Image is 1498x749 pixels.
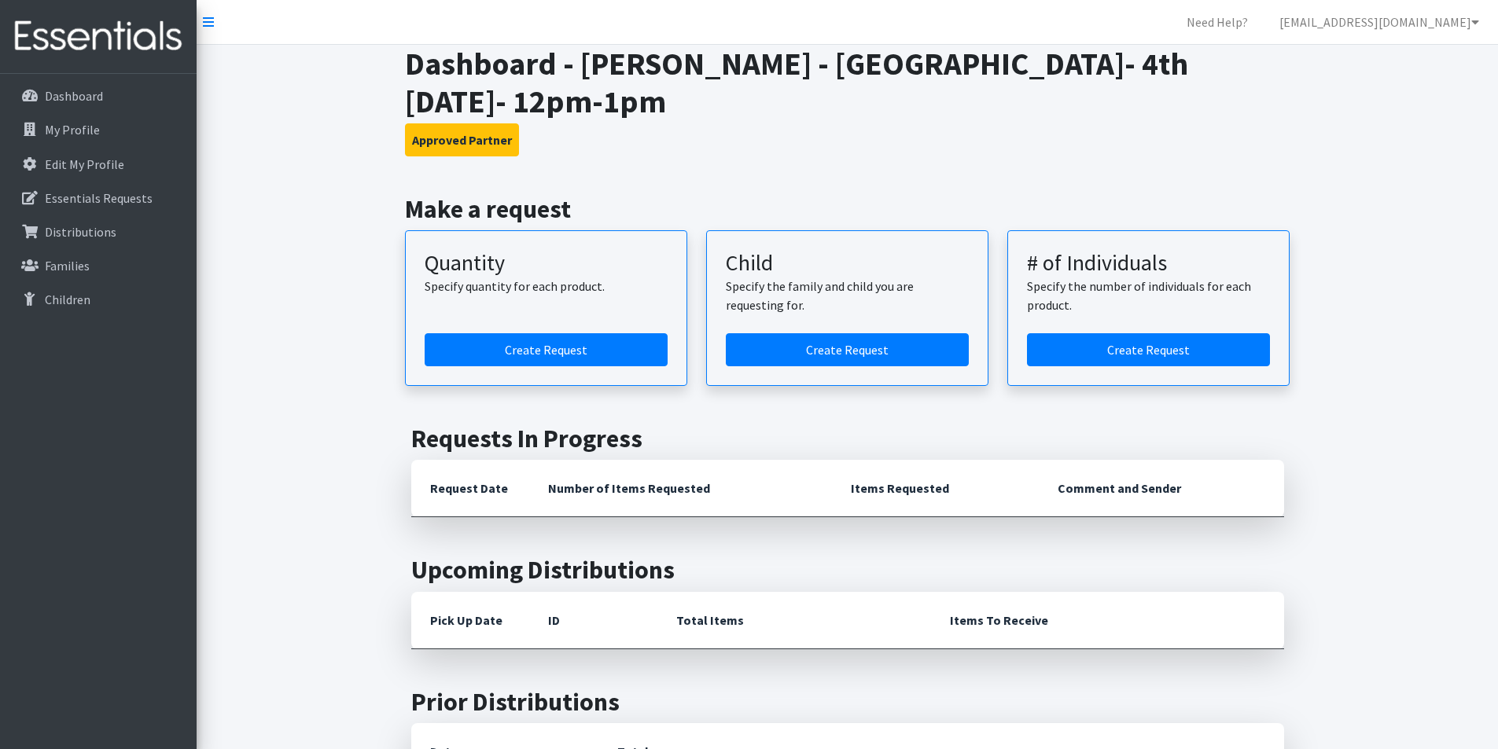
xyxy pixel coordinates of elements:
[425,250,668,277] h3: Quantity
[6,250,190,281] a: Families
[6,10,190,63] img: HumanEssentials
[1027,333,1270,366] a: Create a request by number of individuals
[726,333,969,366] a: Create a request for a child or family
[45,190,153,206] p: Essentials Requests
[1027,277,1270,314] p: Specify the number of individuals for each product.
[726,277,969,314] p: Specify the family and child you are requesting for.
[45,122,100,138] p: My Profile
[529,592,657,649] th: ID
[1174,6,1261,38] a: Need Help?
[1039,460,1283,517] th: Comment and Sender
[411,592,529,649] th: Pick Up Date
[45,88,103,104] p: Dashboard
[6,182,190,214] a: Essentials Requests
[45,292,90,307] p: Children
[6,284,190,315] a: Children
[6,114,190,145] a: My Profile
[405,123,519,156] button: Approved Partner
[411,460,529,517] th: Request Date
[657,592,931,649] th: Total Items
[405,194,1290,224] h2: Make a request
[6,216,190,248] a: Distributions
[45,258,90,274] p: Families
[1027,250,1270,277] h3: # of Individuals
[726,250,969,277] h3: Child
[931,592,1284,649] th: Items To Receive
[411,687,1284,717] h2: Prior Distributions
[425,277,668,296] p: Specify quantity for each product.
[425,333,668,366] a: Create a request by quantity
[6,149,190,180] a: Edit My Profile
[45,224,116,240] p: Distributions
[411,424,1284,453] h2: Requests In Progress
[405,45,1290,120] h1: Dashboard - [PERSON_NAME] - [GEOGRAPHIC_DATA]- 4th [DATE]- 12pm-1pm
[411,555,1284,585] h2: Upcoming Distributions
[1267,6,1492,38] a: [EMAIL_ADDRESS][DOMAIN_NAME]
[45,156,124,172] p: Edit My Profile
[832,460,1039,517] th: Items Requested
[6,80,190,112] a: Dashboard
[529,460,833,517] th: Number of Items Requested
